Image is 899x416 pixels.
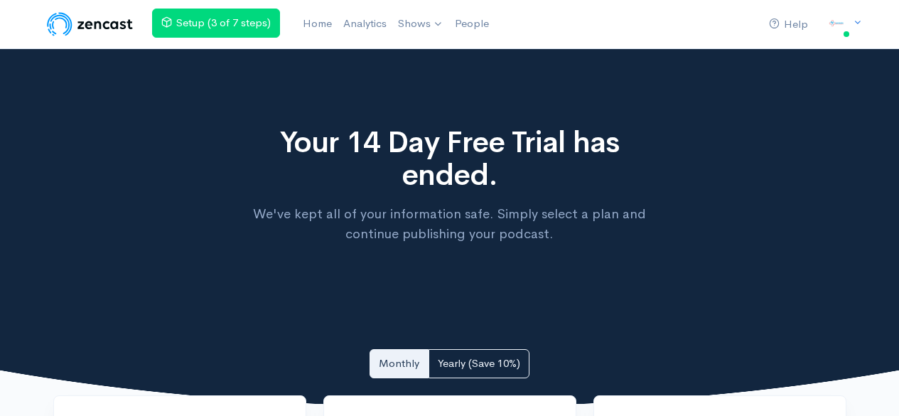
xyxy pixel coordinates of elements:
[822,10,851,38] img: ...
[449,9,495,39] a: People
[429,349,529,378] a: Yearly (Save 10%)
[763,9,814,40] a: Help
[233,204,666,244] p: We've kept all of your information safe. Simply select a plan and continue publishing your podcast.
[45,10,135,38] img: ZenCast Logo
[152,9,280,38] a: Setup (3 of 7 steps)
[233,126,666,191] h1: Your 14 Day Free Trial has ended.
[297,9,338,39] a: Home
[370,349,429,378] a: Monthly
[338,9,392,39] a: Analytics
[392,9,449,40] a: Shows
